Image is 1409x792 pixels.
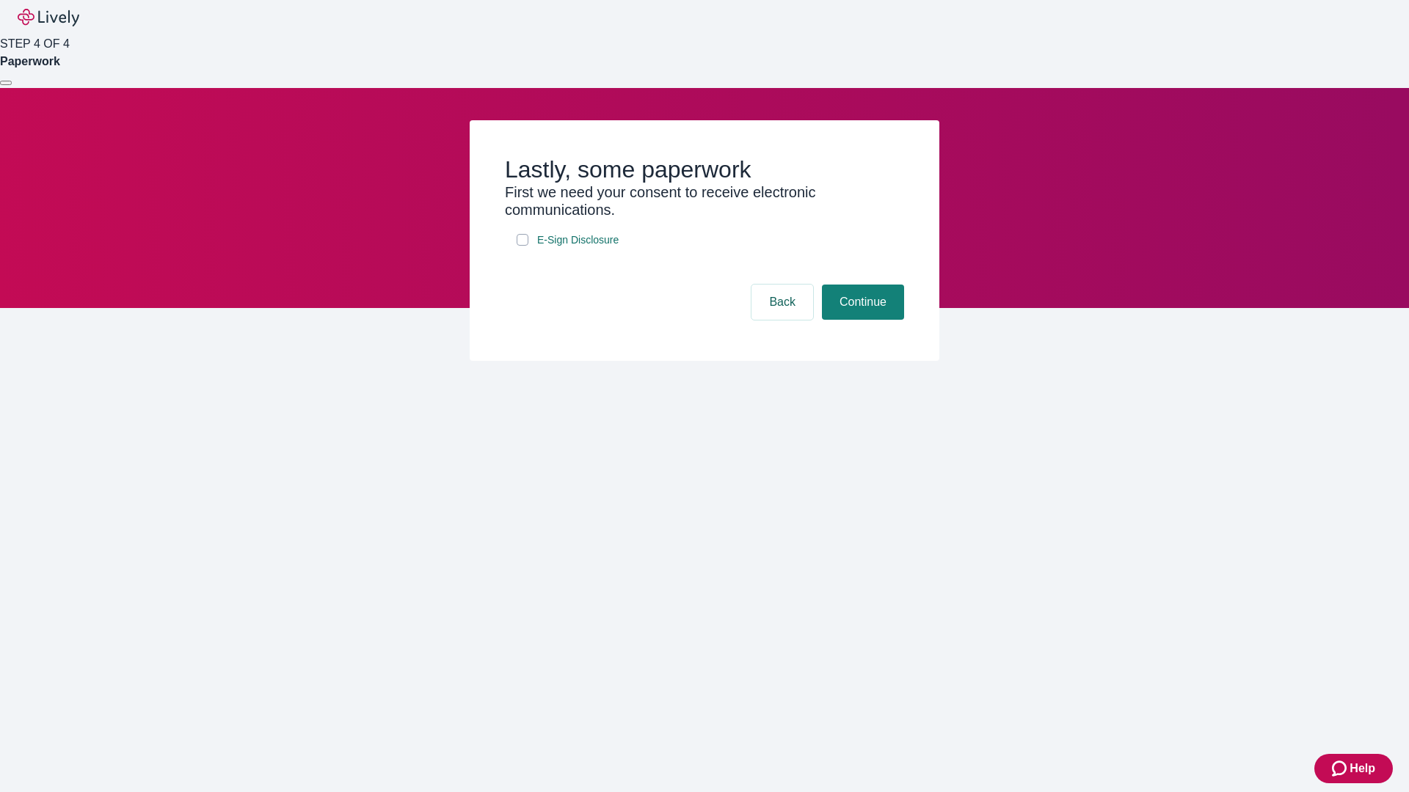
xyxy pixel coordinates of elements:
h3: First we need your consent to receive electronic communications. [505,183,904,219]
svg: Zendesk support icon [1332,760,1350,777]
h2: Lastly, some paperwork [505,155,904,183]
img: Lively [18,9,79,26]
span: E-Sign Disclosure [537,232,619,248]
button: Continue [822,285,904,320]
button: Zendesk support iconHelp [1314,754,1393,783]
a: e-sign disclosure document [534,231,622,249]
button: Back [751,285,813,320]
span: Help [1350,760,1375,777]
